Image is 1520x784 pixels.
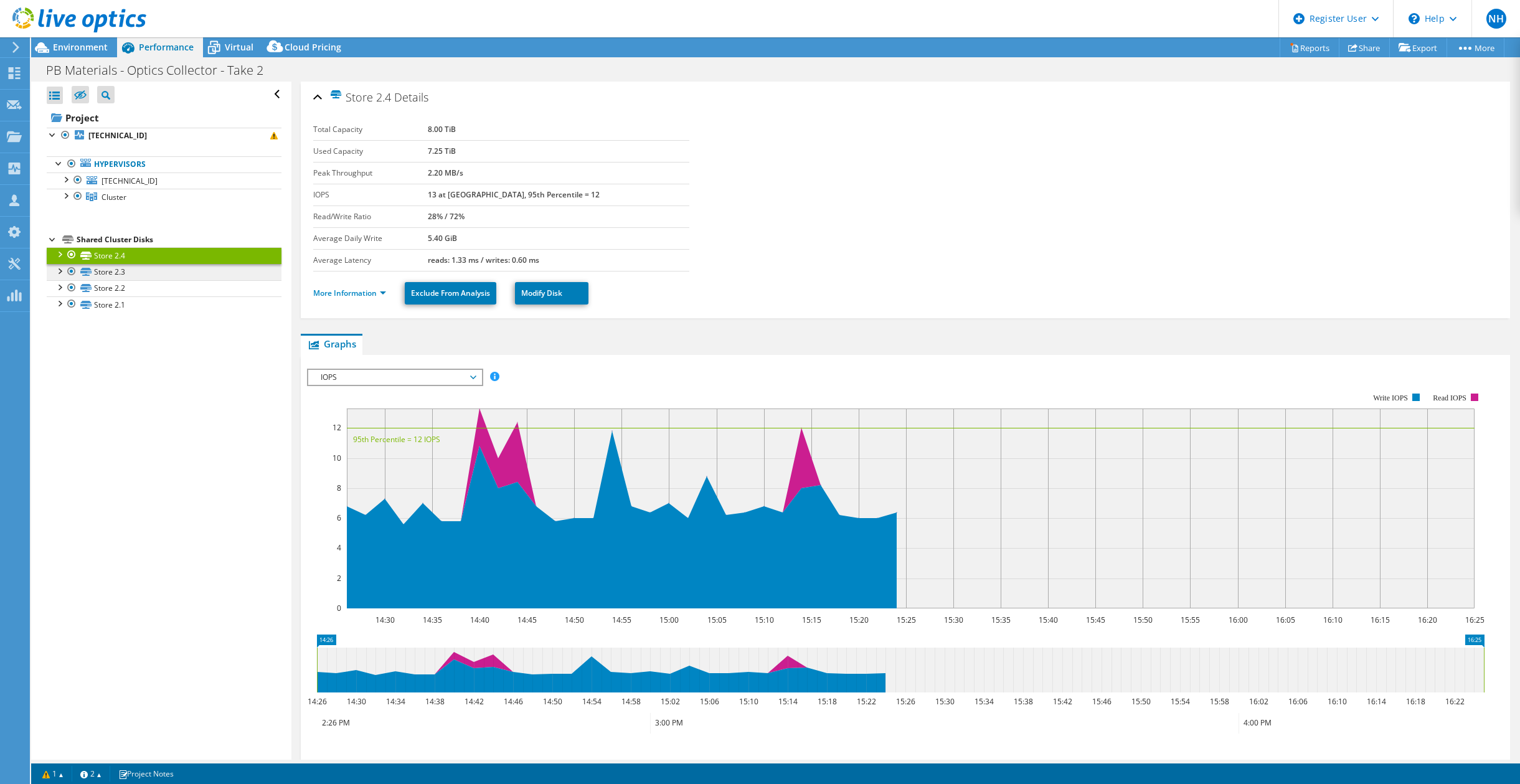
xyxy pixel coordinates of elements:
[1389,38,1447,57] a: Export
[1131,696,1151,707] text: 15:50
[34,766,72,782] a: 1
[1280,38,1339,57] a: Reports
[386,696,405,707] text: 14:34
[661,696,680,707] text: 15:02
[1039,615,1058,625] text: 15:40
[313,145,428,158] label: Used Capacity
[1433,394,1467,402] text: Read IOPS
[1210,696,1229,707] text: 15:58
[337,603,341,613] text: 0
[755,615,774,625] text: 15:10
[47,108,281,128] a: Project
[612,615,631,625] text: 14:55
[88,130,147,141] b: [TECHNICAL_ID]
[329,90,391,104] span: Store 2.4
[802,615,821,625] text: 15:15
[225,41,253,53] span: Virtual
[347,696,366,707] text: 14:30
[1014,696,1033,707] text: 15:38
[1406,696,1425,707] text: 16:18
[1092,696,1112,707] text: 15:46
[313,254,428,267] label: Average Latency
[1276,615,1295,625] text: 16:05
[517,615,537,625] text: 14:45
[1465,615,1485,625] text: 16:25
[896,696,915,707] text: 15:26
[47,264,281,280] a: Store 2.3
[47,280,281,296] a: Store 2.2
[1323,615,1343,625] text: 16:10
[314,370,474,385] span: IOPS
[1418,615,1437,625] text: 16:20
[428,211,465,222] b: 28% / 72%
[428,255,539,265] b: reads: 1.33 ms / writes: 0.60 ms
[47,156,281,172] a: Hypervisors
[1447,38,1504,57] a: More
[935,696,955,707] text: 15:30
[47,189,281,205] a: Cluster
[1249,696,1268,707] text: 16:02
[700,696,719,707] text: 15:06
[857,696,876,707] text: 15:22
[101,192,126,202] span: Cluster
[465,696,484,707] text: 14:42
[375,615,395,625] text: 14:30
[1181,615,1200,625] text: 15:55
[337,483,341,493] text: 8
[47,128,281,144] a: [TECHNICAL_ID]
[1371,615,1390,625] text: 16:15
[582,696,602,707] text: 14:54
[405,282,496,305] a: Exclude From Analysis
[515,282,588,305] a: Modify Disk
[897,615,916,625] text: 15:25
[428,189,600,200] b: 13 at [GEOGRAPHIC_DATA], 95th Percentile = 12
[110,766,182,782] a: Project Notes
[428,124,456,135] b: 8.00 TiB
[77,232,281,247] div: Shared Cluster Disks
[621,696,641,707] text: 14:58
[1053,696,1072,707] text: 15:42
[313,210,428,223] label: Read/Write Ratio
[1328,696,1347,707] text: 16:10
[1086,615,1105,625] text: 15:45
[1339,38,1390,57] a: Share
[1374,394,1409,402] text: Write IOPS
[818,696,837,707] text: 15:18
[1367,696,1386,707] text: 16:14
[1229,615,1248,625] text: 16:00
[53,41,108,53] span: Environment
[975,696,994,707] text: 15:34
[337,542,341,553] text: 4
[139,41,194,53] span: Performance
[337,573,341,583] text: 2
[659,615,679,625] text: 15:00
[707,615,727,625] text: 15:05
[40,64,283,77] h1: PB Materials - Optics Collector - Take 2
[47,296,281,313] a: Store 2.1
[285,41,341,53] span: Cloud Pricing
[849,615,869,625] text: 15:20
[1133,615,1153,625] text: 15:50
[1445,696,1465,707] text: 16:22
[313,232,428,245] label: Average Daily Write
[333,422,341,433] text: 12
[1486,9,1506,29] span: NH
[308,696,327,707] text: 14:26
[47,172,281,189] a: [TECHNICAL_ID]
[423,615,442,625] text: 14:35
[307,338,356,350] span: Graphs
[1409,13,1420,24] svg: \n
[337,512,341,523] text: 6
[394,90,428,105] span: Details
[47,247,281,263] a: Store 2.4
[333,453,341,463] text: 10
[428,233,457,243] b: 5.40 GiB
[425,696,445,707] text: 14:38
[1288,696,1308,707] text: 16:06
[739,696,758,707] text: 15:10
[101,176,158,186] span: [TECHNICAL_ID]
[504,696,523,707] text: 14:46
[313,288,386,298] a: More Information
[313,123,428,136] label: Total Capacity
[353,434,440,445] text: 95th Percentile = 12 IOPS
